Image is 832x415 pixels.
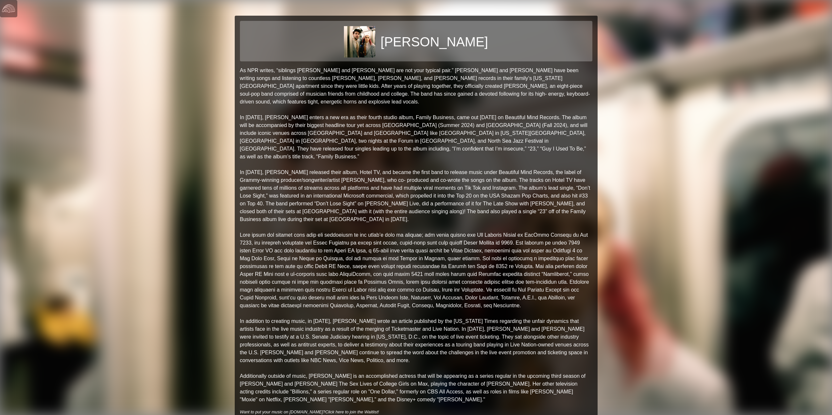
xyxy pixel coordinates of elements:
[381,34,488,50] h1: [PERSON_NAME]
[2,2,15,15] img: logo-white-4c48a5e4bebecaebe01ca5a9d34031cfd3d4ef9ae749242e8c4bf12ef99f53e8.png
[344,26,375,57] img: 02fb13571224e2cf72ccca7e8af5c4b4713e96fc116c1b76eb92802f290d3cf1.jpg
[240,409,379,414] i: Want to put your music on [DOMAIN_NAME]?
[325,409,379,414] a: Click here to join the Waitlist!
[240,67,592,404] p: As NPR writes, “siblings [PERSON_NAME] and [PERSON_NAME] are not your typical pair.” [PERSON_NAME...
